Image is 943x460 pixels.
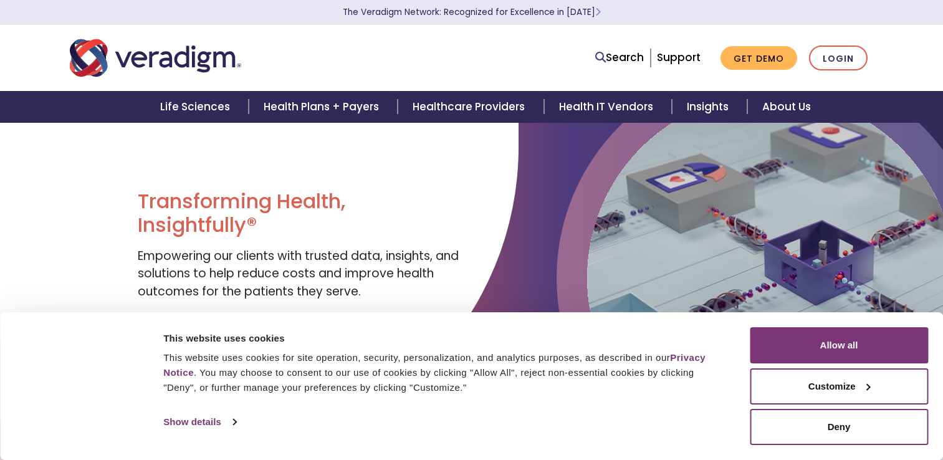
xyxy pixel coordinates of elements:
[70,37,241,79] img: Veradigm logo
[809,46,868,71] a: Login
[750,409,928,445] button: Deny
[343,6,601,18] a: The Veradigm Network: Recognized for Excellence in [DATE]Learn More
[544,91,672,123] a: Health IT Vendors
[163,331,722,346] div: This website uses cookies
[138,247,459,300] span: Empowering our clients with trusted data, insights, and solutions to help reduce costs and improv...
[138,189,462,237] h1: Transforming Health, Insightfully®
[657,50,701,65] a: Support
[595,6,601,18] span: Learn More
[163,413,236,431] a: Show details
[750,368,928,405] button: Customize
[145,91,249,123] a: Life Sciences
[249,91,398,123] a: Health Plans + Payers
[750,327,928,363] button: Allow all
[595,49,644,66] a: Search
[163,350,722,395] div: This website uses cookies for site operation, security, personalization, and analytics purposes, ...
[398,91,543,123] a: Healthcare Providers
[672,91,747,123] a: Insights
[747,91,826,123] a: About Us
[720,46,797,70] a: Get Demo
